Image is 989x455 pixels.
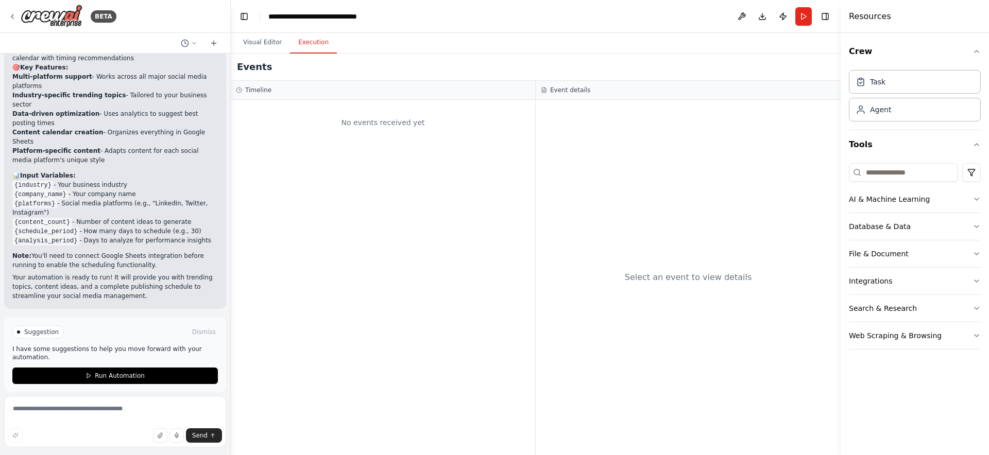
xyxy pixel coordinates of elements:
code: {company_name} [12,190,69,199]
span: Suggestion [24,328,59,336]
button: Switch to previous chat [177,37,201,49]
code: {industry} [12,181,54,190]
div: Integrations [849,276,892,286]
button: Hide right sidebar [818,9,832,24]
button: Crew [849,37,981,66]
span: Send [192,431,208,440]
button: AI & Machine Learning [849,186,981,213]
div: Database & Data [849,221,911,232]
li: - Your company name [12,189,218,199]
nav: breadcrumb [268,11,384,22]
div: Web Scraping & Browsing [849,330,942,341]
h2: 📊 [12,171,218,180]
button: Search & Research [849,295,981,322]
div: Search & Research [849,303,917,313]
strong: Multi-platform support [12,73,92,80]
span: Run Automation [95,372,145,380]
h2: Events [237,60,272,74]
button: Integrations [849,268,981,294]
li: - Number of content ideas to generate [12,217,218,226]
button: Database & Data [849,213,981,240]
button: Send [186,428,222,443]
button: File & Document [849,240,981,267]
li: - Works across all major social media platforms [12,72,218,91]
strong: Content calendar creation [12,129,104,136]
li: - How many days to schedule (e.g., 30) [12,226,218,236]
button: Visual Editor [235,32,290,54]
div: No events received yet [236,105,530,140]
li: - Organizes everything in Google Sheets [12,128,218,146]
h2: 🎯 [12,63,218,72]
strong: Input Variables: [20,172,76,179]
button: Tools [849,130,981,159]
h4: Resources [849,10,891,23]
li: - Uses analytics to suggest best posting times [12,109,218,128]
li: - Your business industry [12,180,218,189]
div: File & Document [849,249,909,259]
li: - Develops an optimal posting calendar with timing recommendations [12,44,218,63]
code: {platforms} [12,199,57,208]
button: Start a new chat [206,37,222,49]
div: Agent [870,104,891,115]
code: {analysis_period} [12,236,79,246]
h3: Event details [550,86,590,94]
li: - Days to analyze for performance insights [12,236,218,245]
li: - Social media platforms (e.g., "LinkedIn, Twitter, Instagram") [12,199,218,217]
li: - Adapts content for each social media platform's unique style [12,146,218,165]
strong: Data-driven optimization [12,110,99,117]
button: Improve this prompt [8,428,23,443]
div: Select an event to view details [625,271,752,284]
div: Tools [849,159,981,358]
button: Hide left sidebar [237,9,251,24]
div: AI & Machine Learning [849,194,930,204]
strong: Note: [12,252,31,259]
img: Logo [21,5,82,28]
p: I have some suggestions to help you move forward with your automation. [12,345,218,361]
h3: Timeline [245,86,271,94]
button: Execution [290,32,337,54]
div: Crew [849,66,981,130]
strong: Platform-specific content [12,147,100,154]
button: Web Scraping & Browsing [849,322,981,349]
li: - Tailored to your business sector [12,91,218,109]
div: Task [870,77,885,87]
p: Your automation is ready to run! It will provide you with trending topics, content ideas, and a c... [12,273,218,301]
button: Click to speak your automation idea [169,428,184,443]
code: {schedule_period} [12,227,79,236]
button: Dismiss [190,327,218,337]
strong: Industry-specific trending topics [12,92,126,99]
code: {content_count} [12,218,72,227]
button: Run Automation [12,367,218,384]
strong: Key Features: [20,64,68,71]
div: BETA [91,10,116,23]
p: You'll need to connect Google Sheets integration before running to enable the scheduling function... [12,251,218,270]
button: Upload files [153,428,167,443]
